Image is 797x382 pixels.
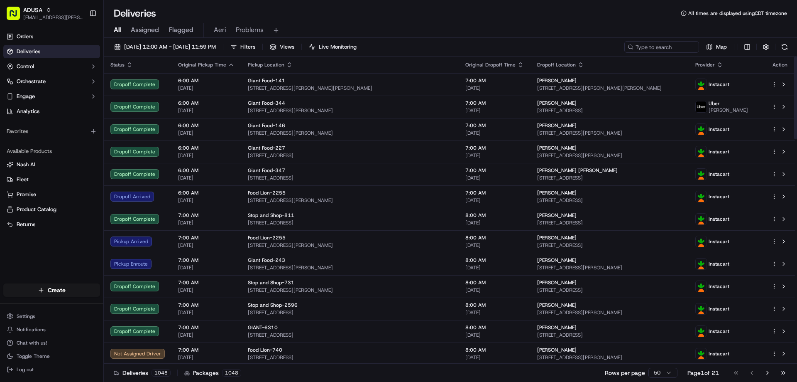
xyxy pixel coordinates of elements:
[709,216,729,222] span: Instacart
[465,175,524,181] span: [DATE]
[7,176,97,183] a: Fleet
[178,145,235,151] span: 6:00 AM
[3,364,100,375] button: Log out
[465,107,524,114] span: [DATE]
[537,302,577,308] span: [PERSON_NAME]
[537,175,682,181] span: [STREET_ADDRESS]
[465,100,524,106] span: 7:00 AM
[178,197,235,204] span: [DATE]
[114,369,171,377] div: Deliveries
[248,197,452,204] span: [STREET_ADDRESS][PERSON_NAME]
[3,75,100,88] button: Orchestrate
[3,337,100,349] button: Chat with us!
[3,105,100,118] a: Analytics
[465,234,524,241] span: 8:00 AM
[178,212,235,219] span: 7:00 AM
[537,332,682,338] span: [STREET_ADDRESS]
[465,212,524,219] span: 8:00 AM
[695,62,715,68] span: Provider
[465,347,524,353] span: 8:00 AM
[709,126,729,133] span: Instacart
[17,48,40,55] span: Deliveries
[236,25,264,35] span: Problems
[319,43,357,51] span: Live Monitoring
[3,60,100,73] button: Control
[3,350,100,362] button: Toggle Theme
[465,324,524,331] span: 8:00 AM
[152,369,171,377] div: 1048
[131,25,159,35] span: Assigned
[696,191,707,202] img: profile_instacart_ahold_partner.png
[7,206,97,213] a: Product Catalog
[110,41,220,53] button: [DATE] 12:00 AM - [DATE] 11:59 PM
[465,302,524,308] span: 8:00 AM
[248,219,452,226] span: [STREET_ADDRESS]
[248,130,452,136] span: [STREET_ADDRESS][PERSON_NAME]
[537,347,577,353] span: [PERSON_NAME]
[3,173,100,186] button: Fleet
[696,303,707,314] img: profile_instacart_ahold_partner.png
[248,287,452,293] span: [STREET_ADDRESS][PERSON_NAME]
[178,287,235,293] span: [DATE]
[537,309,682,316] span: [STREET_ADDRESS][PERSON_NAME]
[110,62,125,68] span: Status
[709,107,748,113] span: [PERSON_NAME]
[537,100,577,106] span: [PERSON_NAME]
[248,332,452,338] span: [STREET_ADDRESS]
[537,242,682,249] span: [STREET_ADDRESS]
[17,33,33,40] span: Orders
[3,188,100,201] button: Promise
[248,309,452,316] span: [STREET_ADDRESS]
[17,93,35,100] span: Engage
[537,264,682,271] span: [STREET_ADDRESS][PERSON_NAME]
[465,264,524,271] span: [DATE]
[17,221,35,228] span: Returns
[7,191,97,198] a: Promise
[537,77,577,84] span: [PERSON_NAME]
[537,212,577,219] span: [PERSON_NAME]
[248,302,298,308] span: Stop and Shop-2596
[248,152,452,159] span: [STREET_ADDRESS]
[178,234,235,241] span: 7:00 AM
[465,279,524,286] span: 8:00 AM
[537,167,618,174] span: [PERSON_NAME] [PERSON_NAME]
[537,130,682,136] span: [STREET_ADDRESS][PERSON_NAME]
[248,242,452,249] span: [STREET_ADDRESS][PERSON_NAME]
[702,41,731,53] button: Map
[465,354,524,361] span: [DATE]
[709,193,729,200] span: Instacart
[465,309,524,316] span: [DATE]
[465,85,524,91] span: [DATE]
[696,348,707,359] img: profile_instacart_ahold_partner.png
[248,257,285,264] span: Giant Food-243
[709,261,729,267] span: Instacart
[178,354,235,361] span: [DATE]
[465,167,524,174] span: 7:00 AM
[696,101,707,112] img: profile_uber_ahold_partner.png
[687,369,719,377] div: Page 1 of 21
[17,176,29,183] span: Fleet
[3,283,100,297] button: Create
[248,347,282,353] span: Food Lion-740
[465,62,516,68] span: Original Dropoff Time
[23,6,42,14] button: ADUSA
[3,324,100,335] button: Notifications
[709,148,729,155] span: Instacart
[17,63,34,70] span: Control
[240,43,255,51] span: Filters
[248,324,278,331] span: GIANT-6310
[465,152,524,159] span: [DATE]
[537,324,577,331] span: [PERSON_NAME]
[114,25,121,35] span: All
[248,145,285,151] span: Giant Food-227
[178,175,235,181] span: [DATE]
[248,264,452,271] span: [STREET_ADDRESS][PERSON_NAME]
[537,197,682,204] span: [STREET_ADDRESS]
[222,369,241,377] div: 1048
[23,14,83,21] span: [EMAIL_ADDRESS][PERSON_NAME][DOMAIN_NAME]
[709,306,729,312] span: Instacart
[537,145,577,151] span: [PERSON_NAME]
[709,350,729,357] span: Instacart
[178,324,235,331] span: 7:00 AM
[178,152,235,159] span: [DATE]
